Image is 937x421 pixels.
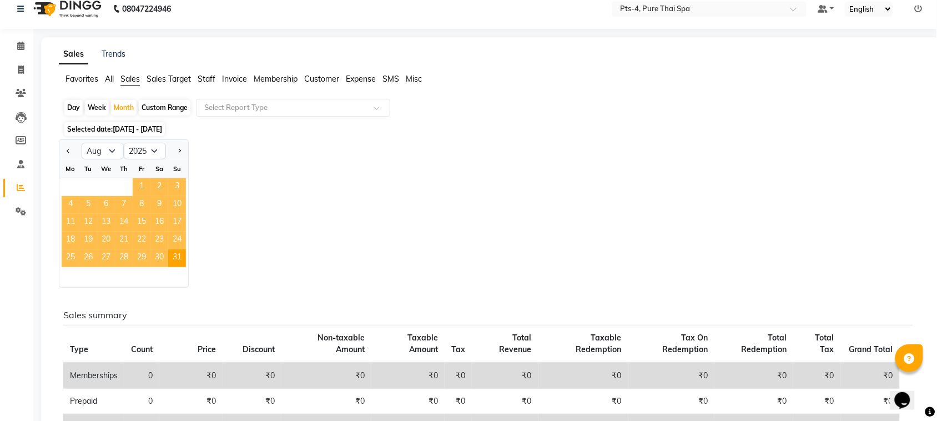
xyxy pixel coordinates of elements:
[97,160,115,178] div: We
[105,74,114,84] span: All
[133,249,150,267] span: 29
[198,344,216,354] span: Price
[133,196,150,214] div: Friday, August 8, 2025
[63,389,124,414] td: Prepaid
[168,178,186,196] span: 3
[66,74,98,84] span: Favorites
[223,363,281,389] td: ₹0
[111,100,137,116] div: Month
[451,344,465,354] span: Tax
[133,178,150,196] div: Friday, August 1, 2025
[59,44,88,64] a: Sales
[150,214,168,232] div: Saturday, August 16, 2025
[133,232,150,249] span: 22
[150,232,168,249] div: Saturday, August 23, 2025
[62,232,79,249] div: Monday, August 18, 2025
[714,389,793,414] td: ₹0
[79,160,97,178] div: Tu
[115,249,133,267] span: 28
[79,232,97,249] span: 19
[281,389,371,414] td: ₹0
[115,160,133,178] div: Th
[793,389,841,414] td: ₹0
[159,363,223,389] td: ₹0
[222,74,247,84] span: Invoice
[97,232,115,249] span: 20
[150,249,168,267] div: Saturday, August 30, 2025
[115,214,133,232] div: Thursday, August 14, 2025
[97,214,115,232] div: Wednesday, August 13, 2025
[168,178,186,196] div: Sunday, August 3, 2025
[102,49,125,59] a: Trends
[70,344,88,354] span: Type
[85,100,109,116] div: Week
[662,333,708,354] span: Tax On Redemption
[371,389,445,414] td: ₹0
[120,74,140,84] span: Sales
[133,214,150,232] div: Friday, August 15, 2025
[97,214,115,232] span: 13
[168,214,186,232] span: 17
[133,160,150,178] div: Fr
[346,74,376,84] span: Expense
[472,363,538,389] td: ₹0
[890,377,926,410] iframe: chat widget
[115,232,133,249] div: Thursday, August 21, 2025
[139,100,190,116] div: Custom Range
[97,196,115,214] div: Wednesday, August 6, 2025
[168,249,186,267] span: 31
[254,74,298,84] span: Membership
[79,249,97,267] div: Tuesday, August 26, 2025
[62,196,79,214] span: 4
[115,196,133,214] span: 7
[243,344,275,354] span: Discount
[79,214,97,232] span: 12
[133,196,150,214] span: 8
[133,214,150,232] span: 15
[445,389,472,414] td: ₹0
[168,232,186,249] div: Sunday, August 24, 2025
[150,249,168,267] span: 30
[175,142,184,160] button: Next month
[133,178,150,196] span: 1
[500,333,532,354] span: Total Revenue
[576,333,622,354] span: Taxable Redemption
[849,344,893,354] span: Grand Total
[97,249,115,267] span: 27
[62,214,79,232] div: Monday, August 11, 2025
[64,122,165,136] span: Selected date:
[97,196,115,214] span: 6
[79,232,97,249] div: Tuesday, August 19, 2025
[115,249,133,267] div: Thursday, August 28, 2025
[150,196,168,214] span: 9
[131,344,153,354] span: Count
[382,74,399,84] span: SMS
[223,389,281,414] td: ₹0
[124,143,166,159] select: Select year
[79,196,97,214] span: 5
[113,125,162,133] span: [DATE] - [DATE]
[62,249,79,267] div: Monday, August 25, 2025
[628,389,714,414] td: ₹0
[124,363,159,389] td: 0
[79,196,97,214] div: Tuesday, August 5, 2025
[538,389,628,414] td: ₹0
[150,178,168,196] span: 2
[63,363,124,389] td: Memberships
[714,363,793,389] td: ₹0
[281,363,371,389] td: ₹0
[318,333,365,354] span: Non-taxable Amount
[168,196,186,214] span: 10
[115,214,133,232] span: 14
[64,100,83,116] div: Day
[538,363,628,389] td: ₹0
[79,249,97,267] span: 26
[841,363,900,389] td: ₹0
[79,214,97,232] div: Tuesday, August 12, 2025
[150,214,168,232] span: 16
[406,74,422,84] span: Misc
[304,74,339,84] span: Customer
[115,232,133,249] span: 21
[168,160,186,178] div: Su
[63,310,913,320] h6: Sales summary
